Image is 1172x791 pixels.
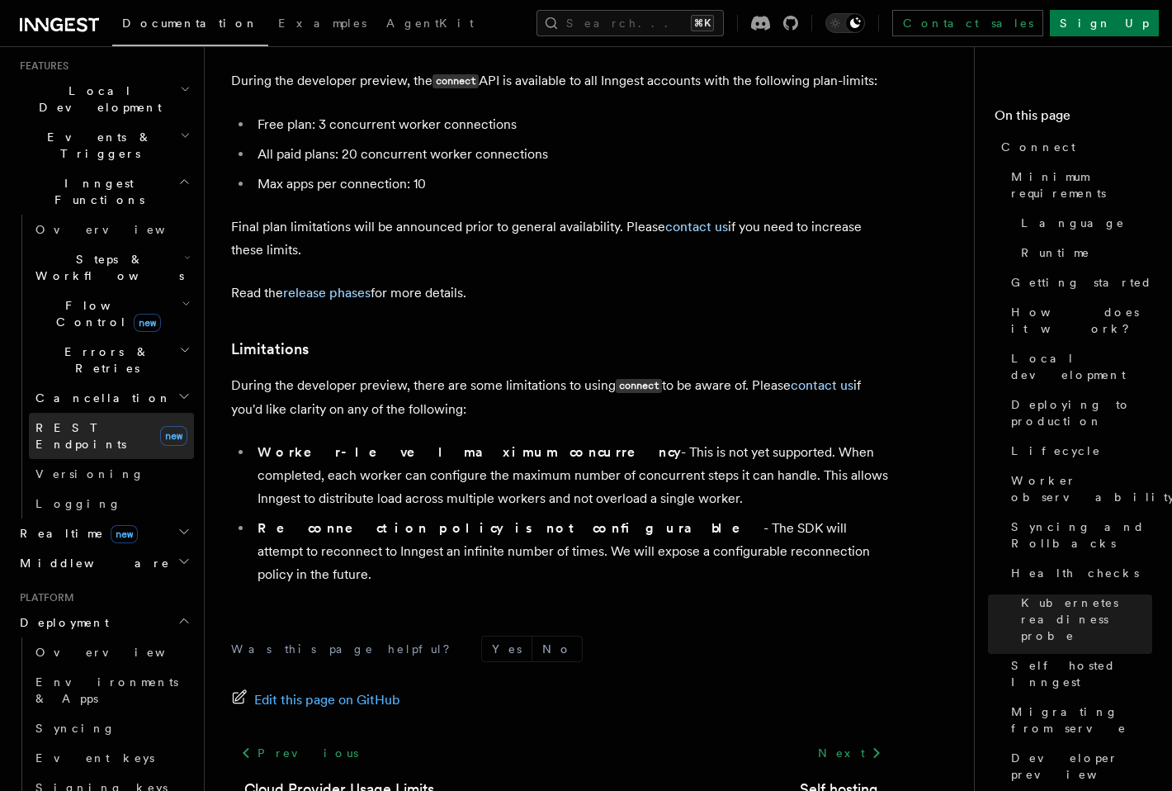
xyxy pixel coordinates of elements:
a: Runtime [1014,238,1152,268]
span: Cancellation [29,390,172,406]
span: new [160,426,187,446]
span: Health checks [1011,565,1139,581]
a: How does it work? [1004,297,1152,343]
span: Connect [1001,139,1075,155]
kbd: ⌘K [691,15,714,31]
li: - This is not yet supported. When completed, each worker can configure the maximum number of conc... [253,441,891,510]
a: Local development [1004,343,1152,390]
span: Kubernetes readiness probe [1021,594,1152,644]
span: Local Development [13,83,180,116]
a: Worker observability [1004,466,1152,512]
strong: Worker-level maximum concurrency [258,444,681,460]
a: Edit this page on GitHub [231,689,400,712]
a: REST Endpointsnew [29,413,194,459]
span: Logging [35,497,121,510]
a: Versioning [29,459,194,489]
span: Events & Triggers [13,129,180,162]
p: Was this page helpful? [231,641,461,657]
a: Syncing and Rollbacks [1004,512,1152,558]
a: Limitations [231,338,309,361]
span: Flow Control [29,297,182,330]
span: Features [13,59,69,73]
a: Documentation [112,5,268,46]
button: No [532,637,582,661]
a: Syncing [29,713,194,743]
button: Inngest Functions [13,168,194,215]
span: Examples [278,17,366,30]
span: Lifecycle [1011,443,1101,459]
span: Migrating from serve [1011,703,1152,737]
h4: On this page [995,106,1152,132]
span: Middleware [13,555,170,571]
button: Steps & Workflows [29,244,194,291]
a: contact us [791,377,853,393]
span: Deploying to production [1011,396,1152,429]
a: Sign Up [1050,10,1159,36]
code: connect [432,74,479,88]
a: Environments & Apps [29,667,194,713]
li: Max apps per connection: 10 [253,173,891,196]
span: Runtime [1021,244,1090,261]
a: Migrating from serve [1004,697,1152,743]
a: Overview [29,637,194,667]
span: Errors & Retries [29,343,179,377]
span: Overview [35,646,206,659]
button: Errors & Retries [29,337,194,383]
a: Logging [29,489,194,519]
a: AgentKit [376,5,484,45]
span: Platform [13,591,74,604]
button: Local Development [13,76,194,122]
code: connect [616,379,662,393]
span: Inngest Functions [13,175,178,208]
a: Health checks [1004,558,1152,588]
button: Cancellation [29,383,194,413]
li: - The SDK will attempt to reconnect to Inngest an infinite number of times. We will expose a conf... [253,517,891,586]
button: Middleware [13,548,194,578]
span: How does it work? [1011,304,1152,337]
p: Read the for more details. [231,282,891,305]
span: Deployment [13,614,109,631]
a: Next [808,738,891,768]
span: Environments & Apps [35,675,178,705]
p: During the developer preview, the API is available to all Inngest accounts with the following pla... [231,69,891,93]
a: Developer preview [1004,743,1152,789]
a: Deploying to production [1004,390,1152,436]
a: Event keys [29,743,194,773]
span: Language [1021,215,1125,231]
a: Kubernetes readiness probe [1014,588,1152,651]
strong: Reconnection policy is not configurable [258,520,763,536]
a: Examples [268,5,376,45]
p: During the developer preview, there are some limitations to using to be aware of. Please if you'd... [231,374,891,421]
span: Syncing [35,722,116,735]
span: Event keys [35,751,154,765]
span: REST Endpoints [35,421,126,451]
a: Getting started [1004,268,1152,297]
span: Syncing and Rollbacks [1011,519,1152,552]
span: Self hosted Inngest [1011,657,1152,690]
span: Getting started [1011,274,1152,291]
button: Realtimenew [13,519,194,548]
span: new [111,525,138,543]
span: Developer preview [1011,750,1152,783]
button: Deployment [13,608,194,637]
div: Inngest Functions [13,215,194,519]
button: Toggle dark mode [825,13,865,33]
button: Flow Controlnew [29,291,194,337]
a: Overview [29,215,194,244]
span: Realtime [13,525,138,542]
a: release phases [283,285,371,301]
a: Previous [231,738,367,768]
span: AgentKit [386,17,474,30]
a: Contact sales [892,10,1043,36]
a: contact us [665,219,728,234]
span: Edit this page on GitHub [254,689,400,712]
span: new [134,314,161,332]
a: Language [1014,208,1152,238]
button: Search...⌘K [536,10,724,36]
a: Connect [995,132,1152,162]
span: Local development [1011,350,1152,383]
a: Self hosted Inngest [1004,651,1152,697]
button: Events & Triggers [13,122,194,168]
span: Documentation [122,17,258,30]
span: Versioning [35,467,144,481]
